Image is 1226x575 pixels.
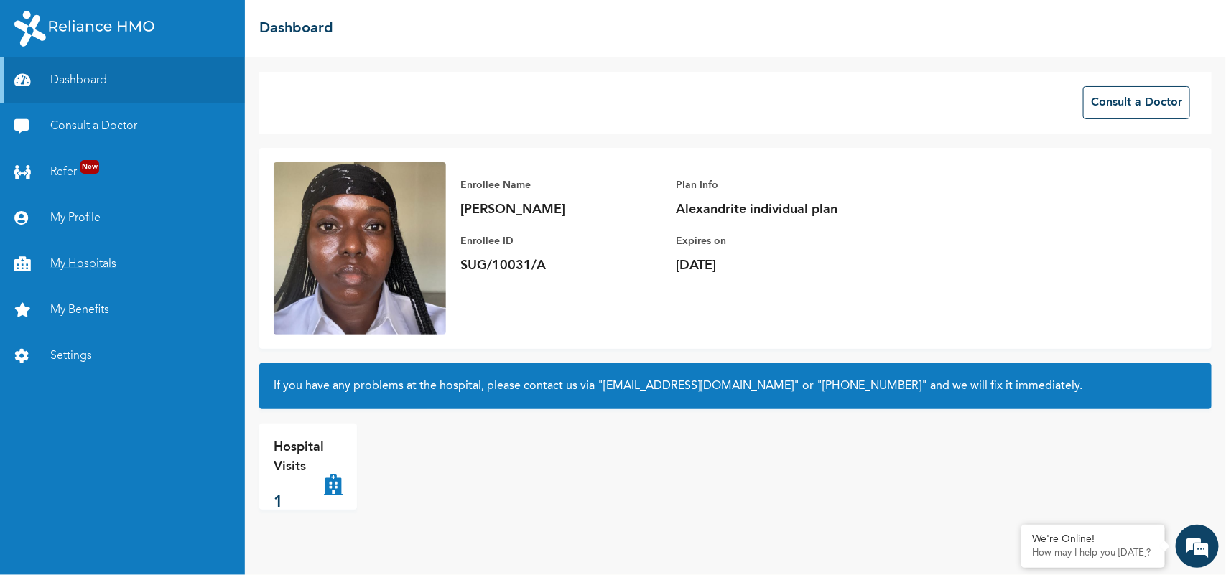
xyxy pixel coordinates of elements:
button: Consult a Doctor [1083,86,1190,119]
p: Enrollee ID [460,233,661,250]
a: "[EMAIL_ADDRESS][DOMAIN_NAME]" [598,380,799,392]
p: Enrollee Name [460,177,661,194]
p: Expires on [676,233,877,250]
p: [DATE] [676,257,877,274]
p: [PERSON_NAME] [460,201,661,218]
p: How may I help you today? [1032,548,1154,559]
img: RelianceHMO's Logo [14,11,154,47]
img: Enrollee [274,162,446,335]
p: Hospital Visits [274,438,324,477]
h2: If you have any problems at the hospital, please contact us via or and we will fix it immediately. [274,378,1197,395]
p: SUG/10031/A [460,257,661,274]
p: Plan Info [676,177,877,194]
p: 1 [274,491,324,515]
div: We're Online! [1032,533,1154,546]
h2: Dashboard [259,18,333,39]
p: Alexandrite individual plan [676,201,877,218]
a: "[PHONE_NUMBER]" [817,380,927,392]
span: New [80,160,99,174]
